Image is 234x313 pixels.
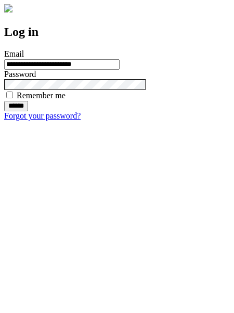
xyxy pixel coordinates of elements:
[4,70,36,79] label: Password
[4,111,81,120] a: Forgot your password?
[17,91,66,100] label: Remember me
[4,25,230,39] h2: Log in
[4,49,24,58] label: Email
[4,4,12,12] img: logo-4e3dc11c47720685a147b03b5a06dd966a58ff35d612b21f08c02c0306f2b779.png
